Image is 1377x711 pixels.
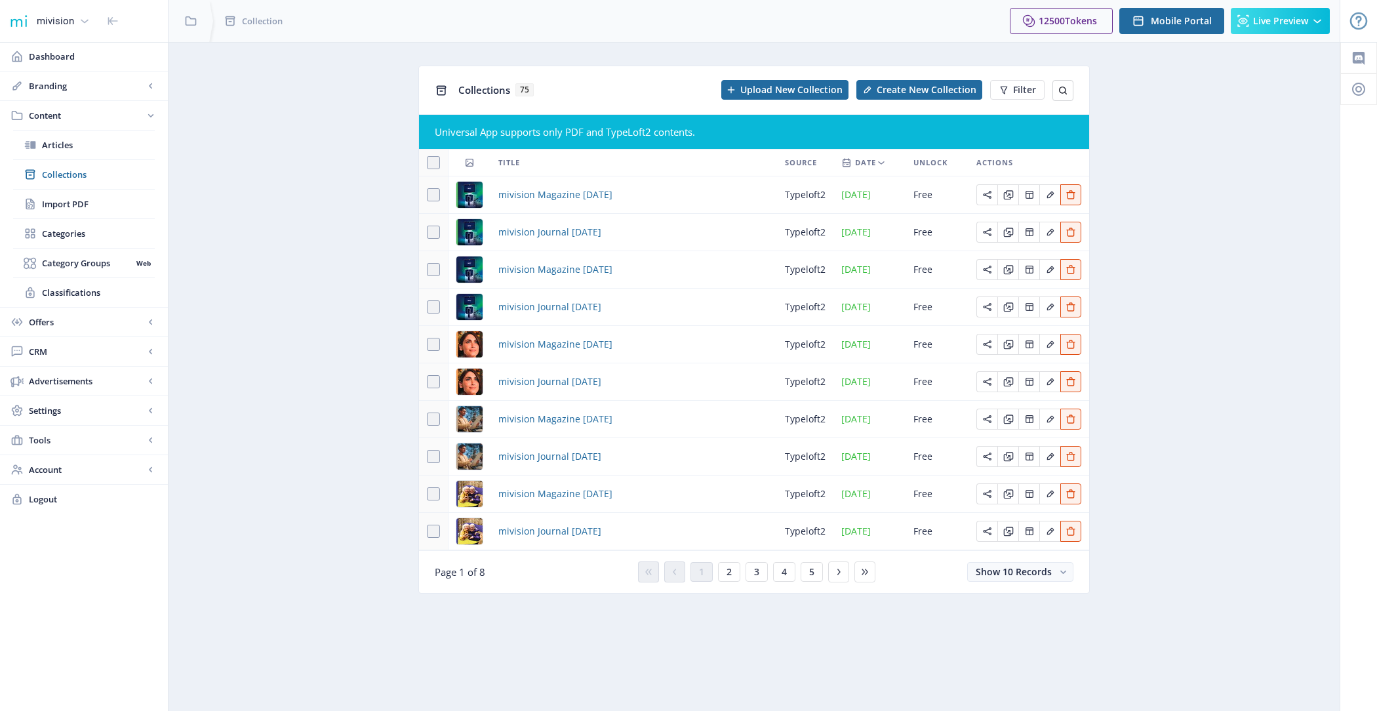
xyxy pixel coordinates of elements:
[967,562,1073,582] button: Show 10 Records
[42,227,155,240] span: Categories
[833,476,906,513] td: [DATE]
[498,262,612,277] a: mivision Magazine [DATE]
[777,214,833,251] td: typeloft2
[458,83,510,96] span: Collections
[777,251,833,289] td: typeloft2
[1039,300,1060,312] a: Edit page
[906,476,968,513] td: Free
[456,369,483,395] img: 7d8c833c-88cc-4bf2-a5e2-8c9cdec03a2a.jpg
[1039,449,1060,462] a: Edit page
[997,524,1018,537] a: Edit page
[1018,375,1039,387] a: Edit page
[29,434,144,447] span: Tools
[456,443,483,470] img: a9cb1d12-c488-4537-9d43-7c3242048a6a.jpg
[906,251,968,289] td: Free
[456,219,483,245] img: 1bdeaa01-db5e-4aec-8046-0d1e4f476441.jpg
[906,438,968,476] td: Free
[1039,375,1060,387] a: Edit page
[1018,449,1039,462] a: Edit page
[754,567,759,577] span: 3
[456,256,483,283] img: 72d0d4c7-5070-46cf-950b-06a0f92ed3b4.jpg
[1039,412,1060,424] a: Edit page
[740,85,843,95] span: Upload New Collection
[498,187,612,203] a: mivision Magazine [DATE]
[833,176,906,214] td: [DATE]
[855,155,876,171] span: Date
[906,289,968,326] td: Free
[906,513,968,550] td: Free
[997,487,1018,499] a: Edit page
[435,565,485,579] span: Page 1 of 8
[1151,16,1212,26] span: Mobile Portal
[29,375,144,388] span: Advertisements
[1039,487,1060,499] a: Edit page
[1060,300,1081,312] a: Edit page
[777,326,833,363] td: typeloft2
[42,138,155,152] span: Articles
[418,66,1090,594] app-collection-view: Collections
[809,567,814,577] span: 5
[906,176,968,214] td: Free
[498,224,601,240] span: mivision Journal [DATE]
[913,155,948,171] span: Unlock
[997,337,1018,350] a: Edit page
[777,363,833,401] td: typeloft2
[1231,8,1330,34] button: Live Preview
[773,562,795,582] button: 4
[498,336,612,352] span: mivision Magazine [DATE]
[456,182,483,208] img: 1bdeaa01-db5e-4aec-8046-0d1e4f476441.jpg
[833,214,906,251] td: [DATE]
[1039,524,1060,537] a: Edit page
[13,249,155,277] a: Category GroupsWeb
[833,326,906,363] td: [DATE]
[1013,85,1036,95] span: Filter
[976,412,997,424] a: Edit page
[498,523,601,539] a: mivision Journal [DATE]
[976,524,997,537] a: Edit page
[1253,16,1308,26] span: Live Preview
[498,449,601,464] span: mivision Journal [DATE]
[456,406,483,432] img: a9cb1d12-c488-4537-9d43-7c3242048a6a.jpg
[976,300,997,312] a: Edit page
[777,438,833,476] td: typeloft2
[29,109,144,122] span: Content
[997,262,1018,275] a: Edit page
[29,315,144,329] span: Offers
[498,411,612,427] a: mivision Magazine [DATE]
[997,412,1018,424] a: Edit page
[833,513,906,550] td: [DATE]
[1018,225,1039,237] a: Edit page
[801,562,823,582] button: 5
[498,486,612,502] a: mivision Magazine [DATE]
[456,294,483,320] img: 72d0d4c7-5070-46cf-950b-06a0f92ed3b4.jpg
[37,7,74,35] div: mivision
[498,374,601,390] a: mivision Journal [DATE]
[1018,337,1039,350] a: Edit page
[29,79,144,92] span: Branding
[1060,225,1081,237] a: Edit page
[435,125,1073,138] div: Universal App supports only PDF and TypeLoft2 contents.
[833,251,906,289] td: [DATE]
[42,197,155,211] span: Import PDF
[1039,188,1060,200] a: Edit page
[515,83,534,96] span: 75
[1010,8,1113,34] button: 12500Tokens
[1060,188,1081,200] a: Edit page
[777,401,833,438] td: typeloft2
[997,375,1018,387] a: Edit page
[727,567,732,577] span: 2
[1018,524,1039,537] a: Edit page
[1018,412,1039,424] a: Edit page
[13,160,155,189] a: Collections
[997,188,1018,200] a: Edit page
[1060,337,1081,350] a: Edit page
[833,401,906,438] td: [DATE]
[848,80,982,100] a: New page
[976,225,997,237] a: Edit page
[29,50,157,63] span: Dashboard
[13,190,155,218] a: Import PDF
